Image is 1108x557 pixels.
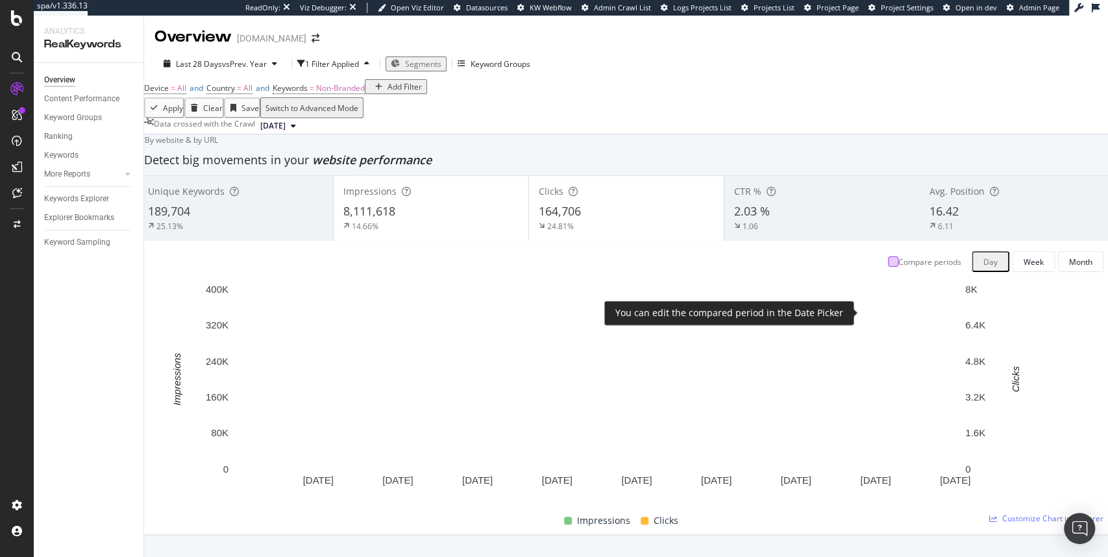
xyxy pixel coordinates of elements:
button: Apply [144,97,184,118]
div: You can edit the compared period in the Date Picker [615,306,843,319]
div: RealKeywords [44,37,133,52]
span: Avg. Position [929,185,985,197]
div: Explorer Bookmarks [44,211,114,225]
a: Customize Chart in Explorer [989,513,1103,524]
div: 1 Filter Applied [305,58,359,69]
text: 80K [211,427,228,438]
span: 164,706 [539,203,581,219]
span: and [256,82,269,93]
div: Data crossed with the Crawl [154,118,255,134]
a: Project Page [804,3,859,13]
div: Month [1069,256,1092,267]
svg: A chart. [149,282,1045,508]
span: Country [206,82,235,93]
div: 24.81% [547,221,574,232]
div: Clear [203,103,223,114]
text: 4.8K [965,356,985,367]
a: Overview [44,73,134,87]
text: 8K [965,284,977,295]
span: website performance [312,152,432,167]
span: vs Prev. Year [222,58,267,69]
span: 2.03 % [734,203,770,219]
button: 1 Filter Applied [297,53,375,74]
text: [DATE] [621,475,652,486]
button: Week [1013,251,1055,272]
a: KW Webflow [517,3,572,13]
button: Add Filter [365,79,427,94]
span: All [177,82,186,93]
span: Projects List [754,3,794,12]
text: Clicks [1009,366,1020,392]
a: Open Viz Editor [378,3,444,13]
span: Device [144,82,169,93]
span: = [171,82,175,93]
text: [DATE] [462,475,493,486]
span: Project Page [817,3,859,12]
a: Admin Page [1007,3,1059,13]
text: 3.2K [965,391,985,402]
a: Keywords [44,149,134,162]
div: Keywords [44,149,79,162]
a: Project Settings [868,3,933,13]
button: Save [224,97,260,118]
a: Datasources [454,3,508,13]
a: Open in dev [943,3,997,13]
div: Ranking [44,130,73,143]
span: 16.42 [929,203,959,219]
a: Keyword Groups [44,111,134,125]
span: Open in dev [955,3,997,12]
button: Day [972,251,1009,272]
a: Explorer Bookmarks [44,211,134,225]
span: CTR % [734,185,761,197]
a: Keyword Sampling [44,236,134,249]
a: Ranking [44,130,134,143]
div: Content Performance [44,92,119,106]
div: Day [983,256,998,267]
span: and [190,82,203,93]
button: Keyword Groups [458,53,530,74]
span: Non-Branded [316,82,365,93]
div: 25.13% [156,221,183,232]
text: Impressions [171,353,182,405]
text: [DATE] [940,475,970,486]
span: Clicks [654,513,678,528]
div: Add Filter [388,81,422,92]
span: Project Settings [881,3,933,12]
span: All [243,82,252,93]
text: [DATE] [860,475,891,486]
a: Logs Projects List [661,3,732,13]
button: Last 28 DaysvsPrev. Year [154,58,286,70]
div: Overview [44,73,75,87]
text: 400K [206,284,228,295]
div: Viz Debugger: [300,3,347,13]
span: Segments [405,58,441,69]
div: 6.11 [938,221,954,232]
a: Content Performance [44,92,134,106]
text: [DATE] [701,475,732,486]
span: 8,111,618 [343,203,395,219]
span: Customize Chart in Explorer [1002,513,1103,524]
div: Open Intercom Messenger [1064,513,1095,544]
button: Switch to Advanced Mode [260,97,363,118]
div: arrow-right-arrow-left [312,34,319,43]
div: Keyword Sampling [44,236,110,249]
span: 189,704 [148,203,190,219]
div: Keywords Explorer [44,192,109,206]
span: Logs Projects List [673,3,732,12]
text: 240K [206,356,228,367]
text: 6.4K [965,319,985,330]
div: Keyword Groups [471,58,530,69]
div: Save [241,103,259,114]
a: Keywords Explorer [44,192,134,206]
div: legacy label [138,134,218,145]
a: More Reports [44,167,121,181]
span: Datasources [466,3,508,12]
div: ReadOnly: [245,3,280,13]
span: = [310,82,314,93]
div: Apply [163,103,183,114]
text: 320K [206,319,228,330]
span: 2025 Aug. 20th [260,120,286,132]
div: More Reports [44,167,90,181]
span: KW Webflow [530,3,572,12]
span: Open Viz Editor [391,3,444,12]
